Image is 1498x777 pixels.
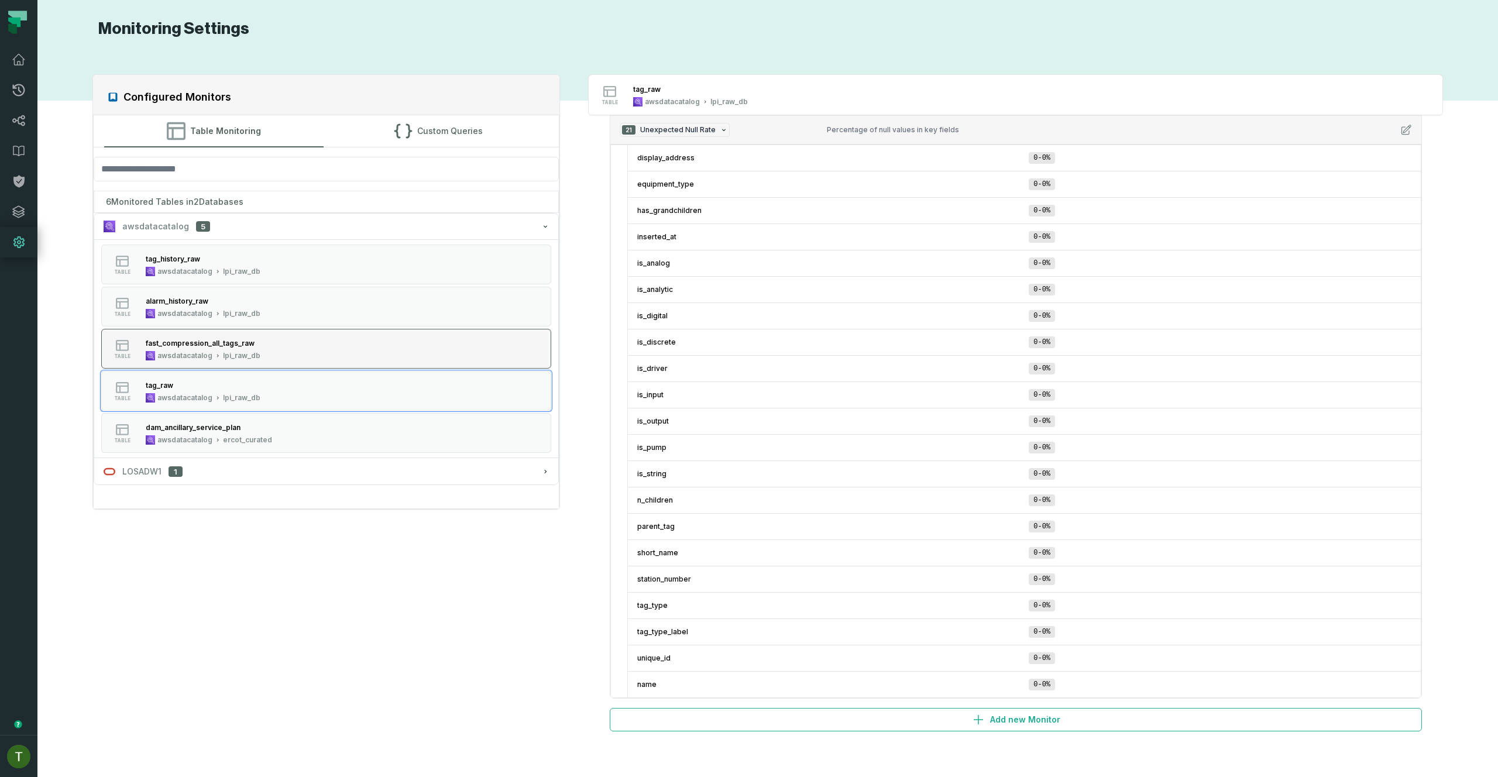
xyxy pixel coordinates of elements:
[1029,336,1055,348] span: 0-0%
[101,371,552,411] button: tableawsdatacataloglpi_raw_db
[637,496,1025,505] span: n_children
[146,381,173,390] div: tag_raw
[637,680,1025,689] span: name
[146,423,240,432] div: dam_ancillary_service_plan
[1029,310,1055,322] span: 0-0%
[637,654,1025,663] span: unique_id
[223,267,260,276] div: lpi_raw_db
[610,708,1422,731] button: Add new Monitor
[223,351,260,360] div: lpi_raw_db
[645,97,700,106] div: awsdatacatalog
[1029,468,1055,480] span: 0-0%
[114,396,130,401] span: table
[1029,521,1055,532] span: 0-0%
[637,627,1025,637] span: tag_type_label
[223,309,260,318] div: lpi_raw_db
[1029,231,1055,243] span: 0-0%
[122,466,162,477] span: LOSADW1
[13,719,23,730] div: Tooltip anchor
[637,311,1025,321] span: is_digital
[637,390,1025,400] span: is_input
[1029,652,1055,664] span: 0-0%
[1029,679,1055,690] span: 0-0%
[1029,573,1055,585] span: 0-0%
[101,413,552,453] button: tableawsdatacatalogercot_curated
[1029,178,1055,190] span: 0-0%
[157,393,212,403] div: awsdatacatalog
[114,438,130,443] span: table
[157,351,212,360] div: awsdatacatalog
[223,393,260,403] div: lpi_raw_db
[1029,205,1055,216] span: 0-0%
[1029,415,1055,427] span: 0-0%
[1029,363,1055,374] span: 0-0%
[123,89,231,105] h2: Configured Monitors
[637,232,1025,242] span: inserted_at
[637,206,1025,215] span: has_grandchildren
[637,338,1025,347] span: is_discrete
[589,75,1442,115] button: tableawsdatacataloglpi_raw_db
[146,255,200,263] div: tag_history_raw
[146,339,255,348] div: fast_compression_all_tags_raw
[101,287,552,326] button: tableawsdatacataloglpi_raw_db
[637,522,1025,531] span: parent_tag
[637,285,1025,294] span: is_analytic
[1029,257,1055,269] span: 0-0%
[827,125,1391,135] div: Percentage of null values in key fields
[101,245,552,284] button: tableawsdatacataloglpi_raw_db
[94,191,559,213] div: 6 Monitored Tables in 2 Databases
[101,329,552,369] button: tableawsdatacataloglpi_raw_db
[122,221,189,232] span: awsdatacatalog
[157,267,212,276] div: awsdatacatalog
[640,125,716,135] span: Unexpected Null Rate
[104,115,324,147] button: Table Monitoring
[710,97,748,106] div: lpi_raw_db
[610,145,1421,698] div: 21Unexpected Null RatePercentage of null values in key fields
[1029,284,1055,295] span: 0-0%
[637,180,1025,189] span: equipment_type
[1029,600,1055,611] span: 0-0%
[1029,152,1055,164] span: 0-0%
[637,417,1025,426] span: is_output
[169,466,183,477] span: 1
[94,214,559,239] button: awsdatacatalog5
[114,311,130,317] span: table
[637,153,1025,163] span: display_address
[637,364,1025,373] span: is_driver
[1029,626,1055,638] span: 0-0%
[7,745,30,768] img: avatar of Tomer Galun
[157,435,212,445] div: awsdatacatalog
[94,239,559,458] div: awsdatacatalog5
[633,85,661,94] div: tag_raw
[92,19,249,39] h1: Monitoring Settings
[610,116,1421,145] button: 21Unexpected Null RatePercentage of null values in key fields
[146,297,208,305] div: alarm_history_raw
[114,353,130,359] span: table
[328,115,548,147] button: Custom Queries
[637,259,1025,268] span: is_analog
[637,443,1025,452] span: is_pump
[196,221,210,232] span: 5
[637,469,1025,479] span: is_string
[637,575,1025,584] span: station_number
[637,548,1025,558] span: short_name
[1029,494,1055,506] span: 0-0%
[114,269,130,275] span: table
[1029,547,1055,559] span: 0-0%
[1029,389,1055,401] span: 0-0%
[157,309,212,318] div: awsdatacatalog
[637,601,1025,610] span: tag_type
[622,125,635,135] span: 21
[1029,442,1055,453] span: 0-0%
[602,99,618,105] span: table
[94,459,559,484] button: LOSADW11
[223,435,272,445] div: ercot_curated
